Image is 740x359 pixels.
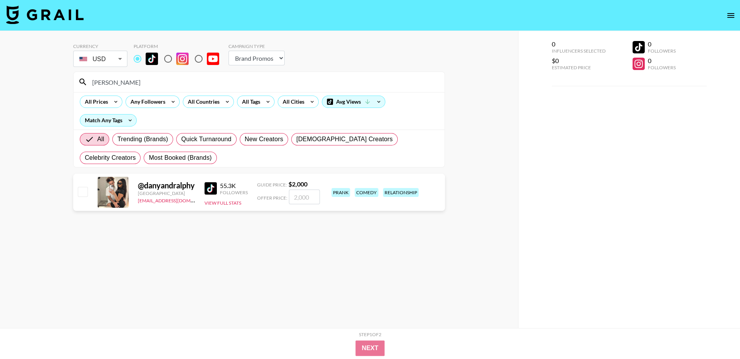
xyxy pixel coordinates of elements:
[149,153,211,162] span: Most Booked (Brands)
[220,182,248,190] div: 55.3K
[134,43,225,49] div: Platform
[245,135,283,144] span: New Creators
[355,340,385,356] button: Next
[228,43,285,49] div: Campaign Type
[181,135,232,144] span: Quick Turnaround
[288,180,307,188] strong: $ 2,000
[146,53,158,65] img: TikTok
[138,190,195,196] div: [GEOGRAPHIC_DATA]
[278,96,306,108] div: All Cities
[701,320,731,350] iframe: Drift Widget Chat Controller
[648,65,676,70] div: Followers
[88,76,440,88] input: Search by User Name
[237,96,262,108] div: All Tags
[75,52,126,66] div: USD
[648,40,676,48] div: 0
[331,188,350,197] div: prank
[126,96,167,108] div: Any Followers
[552,65,606,70] div: Estimated Price
[723,8,738,23] button: open drawer
[257,182,287,188] span: Guide Price:
[220,190,248,195] div: Followers
[207,53,219,65] img: YouTube
[85,153,136,162] span: Celebrity Creators
[552,40,606,48] div: 0
[552,48,606,54] div: Influencers Selected
[355,188,378,197] div: comedy
[80,115,136,126] div: Match Any Tags
[6,5,84,24] img: Grail Talent
[176,53,189,65] img: Instagram
[359,332,381,337] div: Step 1 of 2
[97,135,104,144] span: All
[204,182,217,195] img: TikTok
[322,96,385,108] div: Avg Views
[73,43,127,49] div: Currency
[383,188,419,197] div: relationship
[138,196,216,203] a: [EMAIL_ADDRESS][DOMAIN_NAME]
[296,135,393,144] span: [DEMOGRAPHIC_DATA] Creators
[183,96,221,108] div: All Countries
[138,181,195,190] div: @ danyandralphy
[80,96,110,108] div: All Prices
[204,200,241,206] button: View Full Stats
[648,57,676,65] div: 0
[117,135,168,144] span: Trending (Brands)
[552,57,606,65] div: $0
[648,48,676,54] div: Followers
[289,190,320,204] input: 2,000
[257,195,287,201] span: Offer Price:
